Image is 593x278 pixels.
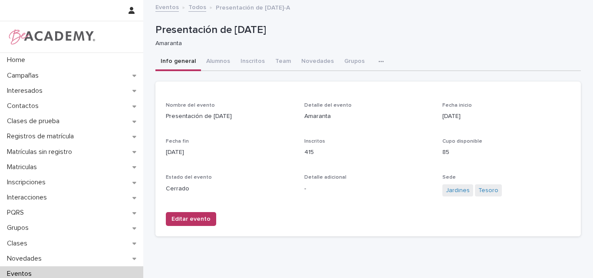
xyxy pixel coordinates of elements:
p: Grupos [3,224,36,232]
button: Alumnos [201,53,235,71]
p: Registros de matrícula [3,132,81,141]
p: [DATE] [442,112,570,121]
p: - [304,184,432,193]
p: Novedades [3,255,49,263]
button: Editar evento [166,212,216,226]
p: Inscripciones [3,178,53,186]
p: Matrículas sin registro [3,148,79,156]
span: Estado del evento [166,175,212,180]
a: Todos [188,2,206,12]
p: Eventos [3,270,39,278]
p: Home [3,56,32,64]
p: Clases [3,239,34,248]
p: Contactos [3,102,46,110]
span: Fecha inicio [442,103,472,108]
span: Sede [442,175,456,180]
span: Editar evento [171,215,211,223]
span: Inscritos [304,139,325,144]
a: Jardines [446,186,470,195]
p: Campañas [3,72,46,80]
p: 85 [442,148,570,157]
p: PQRS [3,209,31,217]
p: Interacciones [3,193,54,202]
img: WPrjXfSUmiLcdUfaYY4Q [7,28,96,46]
p: 415 [304,148,432,157]
a: Tesoro [478,186,498,195]
button: Novedades [296,53,339,71]
p: Clases de prueba [3,117,66,125]
button: Grupos [339,53,370,71]
p: Interesados [3,87,49,95]
p: Matriculas [3,163,44,171]
p: Amaranta [155,40,574,47]
button: Team [270,53,296,71]
button: Inscritos [235,53,270,71]
p: Amaranta [304,112,432,121]
span: Nombre del evento [166,103,215,108]
span: Detalle adicional [304,175,346,180]
span: Fecha fin [166,139,189,144]
button: Info general [155,53,201,71]
p: [DATE] [166,148,294,157]
p: Presentación de [DATE]-A [216,2,290,12]
span: Cupo disponible [442,139,482,144]
a: Eventos [155,2,179,12]
p: Presentación de [DATE] [155,24,577,36]
span: Detalle del evento [304,103,352,108]
p: Presentación de [DATE] [166,112,294,121]
p: Cerrado [166,184,294,193]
